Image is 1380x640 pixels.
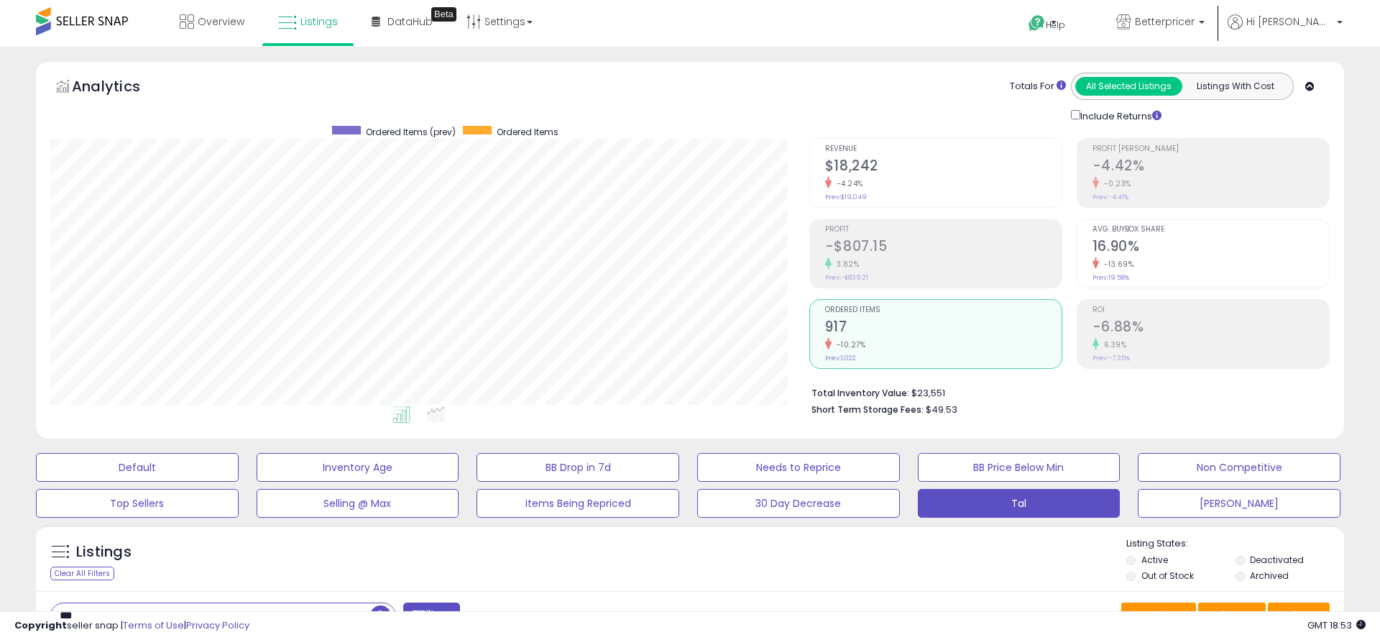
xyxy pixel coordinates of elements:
h2: 917 [825,319,1062,338]
small: 6.39% [1099,339,1127,350]
span: Ordered Items (prev) [366,126,456,138]
label: Out of Stock [1141,570,1194,582]
div: Clear All Filters [50,567,114,580]
i: Get Help [1028,14,1046,32]
small: -4.24% [832,178,863,189]
button: Listings With Cost [1182,77,1289,96]
span: Ordered Items [825,306,1062,314]
h2: 16.90% [1092,238,1329,257]
li: $23,551 [811,383,1319,401]
span: Help [1046,19,1065,31]
button: Non Competitive [1138,453,1340,482]
button: Top Sellers [36,489,239,518]
span: Profit [PERSON_NAME] [1092,145,1329,153]
h2: -6.88% [1092,319,1329,338]
h2: -$807.15 [825,238,1062,257]
a: Help [1017,4,1093,47]
span: Avg. Buybox Share [1092,226,1329,234]
span: ROI [1092,306,1329,314]
label: Deactivated [1250,554,1304,566]
label: Active [1141,554,1168,566]
h5: Listings [76,542,132,562]
span: $49.53 [926,403,957,416]
button: BB Price Below Min [918,453,1121,482]
span: Profit [825,226,1062,234]
span: Betterpricer [1135,14,1195,29]
button: [PERSON_NAME] [1138,489,1340,518]
small: Prev: 19.58% [1092,273,1129,282]
span: DataHub [387,14,433,29]
div: Include Returns [1060,107,1179,124]
small: -13.69% [1099,259,1134,270]
small: Prev: $19,049 [825,193,867,201]
strong: Copyright [14,618,67,632]
label: Archived [1250,570,1289,582]
button: Inventory Age [257,453,459,482]
p: Listing States: [1126,537,1343,551]
a: Hi [PERSON_NAME] [1228,14,1343,47]
small: Prev: -4.41% [1092,193,1128,201]
span: 2025-09-9 18:53 GMT [1307,618,1366,632]
b: Total Inventory Value: [811,387,909,399]
small: 3.82% [832,259,860,270]
div: Totals For [1010,80,1066,93]
button: 30 Day Decrease [697,489,900,518]
span: Listings [300,14,338,29]
button: BB Drop in 7d [477,453,679,482]
small: Prev: 1,022 [825,354,856,362]
button: Selling @ Max [257,489,459,518]
h5: Analytics [72,76,168,100]
button: Default [36,453,239,482]
button: All Selected Listings [1075,77,1182,96]
small: Prev: -$839.21 [825,273,868,282]
small: Prev: -7.35% [1092,354,1130,362]
b: Short Term Storage Fees: [811,403,924,416]
span: Overview [198,14,244,29]
small: -10.27% [832,339,866,350]
span: Ordered Items [497,126,558,138]
h2: -4.42% [1092,157,1329,177]
span: Revenue [825,145,1062,153]
button: Items Being Repriced [477,489,679,518]
button: Needs to Reprice [697,453,900,482]
span: Hi [PERSON_NAME] [1246,14,1333,29]
div: Tooltip anchor [431,7,456,22]
h2: $18,242 [825,157,1062,177]
button: Tal [918,489,1121,518]
small: -0.23% [1099,178,1131,189]
div: seller snap | | [14,619,249,633]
